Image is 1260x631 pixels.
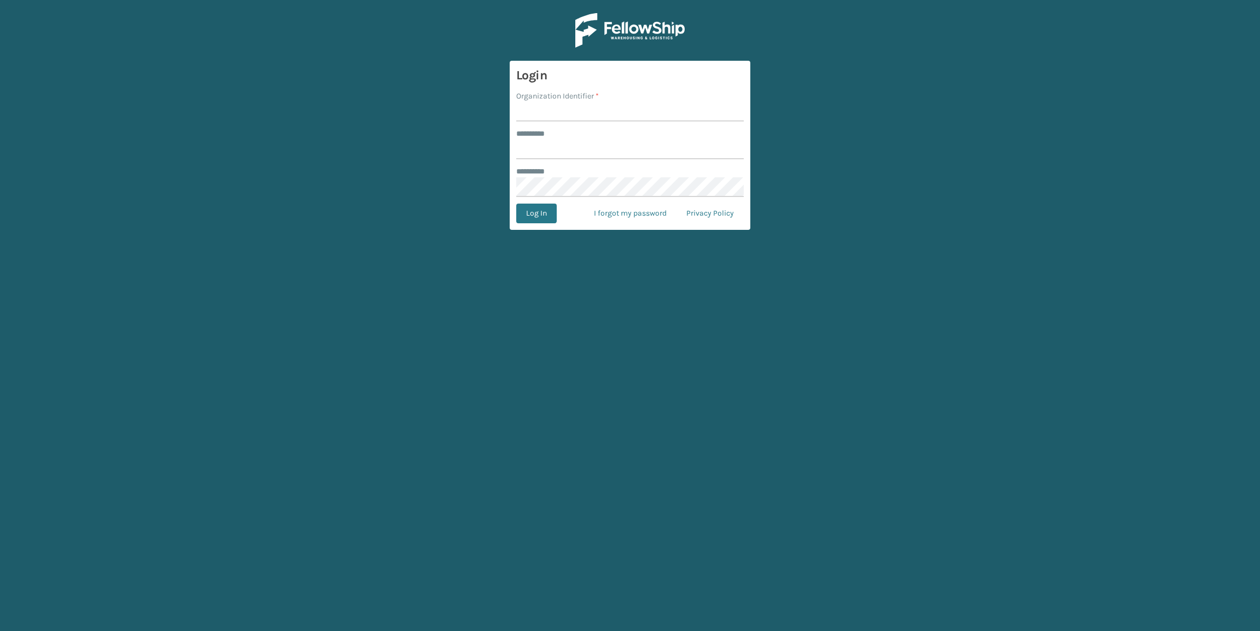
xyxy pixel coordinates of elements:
[516,90,599,102] label: Organization Identifier
[676,204,744,223] a: Privacy Policy
[516,204,557,223] button: Log In
[584,204,676,223] a: I forgot my password
[516,67,744,84] h3: Login
[575,13,685,48] img: Logo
